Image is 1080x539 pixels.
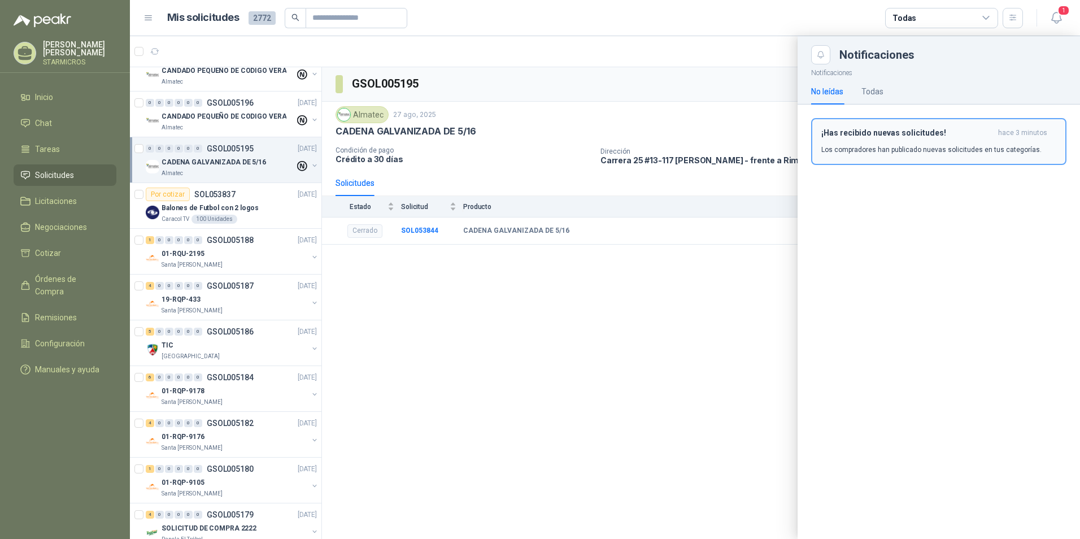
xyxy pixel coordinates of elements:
a: Inicio [14,86,116,108]
span: Órdenes de Compra [35,273,106,298]
a: Órdenes de Compra [14,268,116,302]
a: Remisiones [14,307,116,328]
span: Tareas [35,143,60,155]
span: Solicitudes [35,169,74,181]
span: Cotizar [35,247,61,259]
a: Configuración [14,333,116,354]
span: Chat [35,117,52,129]
button: Close [811,45,830,64]
button: 1 [1046,8,1066,28]
p: Notificaciones [798,64,1080,79]
span: Negociaciones [35,221,87,233]
a: Licitaciones [14,190,116,212]
div: Todas [892,12,916,24]
p: STARMICROS [43,59,116,66]
span: Remisiones [35,311,77,324]
span: Manuales y ayuda [35,363,99,376]
a: Chat [14,112,116,134]
span: search [291,14,299,21]
p: [PERSON_NAME] [PERSON_NAME] [43,41,116,56]
a: Tareas [14,138,116,160]
span: 1 [1057,5,1070,16]
a: Negociaciones [14,216,116,238]
div: Todas [861,85,883,98]
p: Los compradores han publicado nuevas solicitudes en tus categorías. [821,145,1042,155]
h3: ¡Has recibido nuevas solicitudes! [821,128,994,138]
div: Notificaciones [839,49,1066,60]
a: Cotizar [14,242,116,264]
span: hace 3 minutos [998,128,1047,138]
img: Logo peakr [14,14,71,27]
span: 2772 [249,11,276,25]
span: Configuración [35,337,85,350]
span: Licitaciones [35,195,77,207]
a: Solicitudes [14,164,116,186]
div: No leídas [811,85,843,98]
span: Inicio [35,91,53,103]
h1: Mis solicitudes [167,10,239,26]
a: Manuales y ayuda [14,359,116,380]
button: ¡Has recibido nuevas solicitudes!hace 3 minutos Los compradores han publicado nuevas solicitudes ... [811,118,1066,165]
